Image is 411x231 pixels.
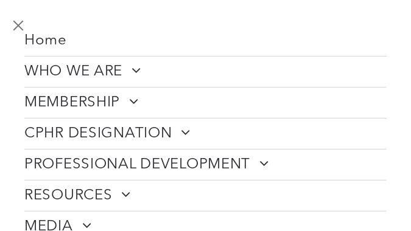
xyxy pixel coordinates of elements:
[90,198,177,210] span: Save as Note in xTiles
[24,26,387,56] a: Home
[24,150,387,180] a: PROFESSIONAL DEVELOPMENT
[147,128,213,142] span: Clear all and close
[24,119,387,149] a: CPHR DESIGNATION
[24,88,387,118] a: MEMBERSHIP
[6,13,30,38] button: menu
[24,63,141,81] span: WHO WE ARE
[30,152,220,165] div: Destination
[50,168,91,182] span: Inbox Panel
[58,16,80,26] span: xTiles
[24,57,387,87] a: WHO WE ARE
[24,181,387,211] a: RESOURCES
